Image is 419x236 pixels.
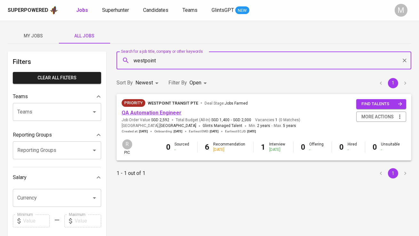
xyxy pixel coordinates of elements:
[90,146,99,155] button: Open
[90,107,99,116] button: Open
[231,117,232,123] span: -
[203,123,242,128] span: Glints Managed Talent
[356,99,406,109] button: find talents
[381,147,400,153] div: -
[13,72,101,84] button: Clear All filters
[381,142,400,153] div: Unsuitable
[247,129,256,134] span: [DATE]
[122,100,145,106] span: Priority
[205,101,248,106] span: Deal Stage :
[23,215,50,227] input: Value
[249,123,270,128] span: Min.
[12,32,55,40] span: My Jobs
[102,6,130,14] a: Superhunter
[159,123,196,129] span: [GEOGRAPHIC_DATA]
[117,169,145,177] p: 1 - 1 out of 1
[122,117,169,123] span: Job Order Value
[270,147,286,153] div: [DATE]
[122,99,145,107] div: New Job received from Demand Team
[182,7,197,13] span: Teams
[175,147,189,153] div: -
[76,7,88,13] b: Jobs
[175,142,189,153] div: Sourced
[182,6,199,14] a: Teams
[189,80,201,86] span: Open
[189,77,209,89] div: Open
[212,7,234,13] span: GlintsGPT
[13,57,101,67] h6: Filters
[261,143,266,152] b: 1
[361,100,402,108] span: find talents
[13,174,27,181] p: Salary
[13,93,28,100] p: Teams
[122,139,133,155] div: pic
[8,5,58,15] a: Superpoweredapp logo
[214,142,246,153] div: Recommendation
[50,5,58,15] img: app logo
[90,193,99,202] button: Open
[122,110,181,116] a: QA Automation Engineer
[388,78,398,88] button: page 1
[168,79,187,87] p: Filter By
[395,4,407,17] div: M
[340,143,344,152] b: 0
[13,171,101,184] div: Salary
[255,117,300,123] span: Vacancies ( 0 Matches )
[189,129,219,134] span: Earliest EMD :
[76,6,89,14] a: Jobs
[8,7,48,14] div: Superpowered
[400,56,409,65] button: Clear
[176,117,251,123] span: Total Budget (All-In)
[13,129,101,141] div: Reporting Groups
[274,123,296,128] span: Max.
[270,142,286,153] div: Interview
[233,117,251,123] span: SGD 2,000
[257,123,270,128] span: 2 years
[143,7,168,13] span: Candidates
[211,117,230,123] span: SGD 1,400
[63,32,106,40] span: All Jobs
[166,143,171,152] b: 0
[388,168,398,178] button: page 1
[148,101,198,106] span: Westpoint Transit Pte
[375,168,411,178] nav: pagination navigation
[154,129,182,134] span: Onboarding :
[375,78,411,88] nav: pagination navigation
[102,7,129,13] span: Superhunter
[139,129,148,134] span: [DATE]
[274,117,278,123] span: 1
[18,74,96,82] span: Clear All filters
[13,90,101,103] div: Teams
[143,6,170,14] a: Candidates
[348,142,357,153] div: Hired
[205,143,210,152] b: 6
[122,129,148,134] span: Created at :
[13,131,52,139] p: Reporting Groups
[356,112,406,122] button: more actions
[212,6,249,14] a: GlintsGPT NEW
[361,113,394,121] span: more actions
[173,129,182,134] span: [DATE]
[235,7,249,14] span: NEW
[225,129,256,134] span: Earliest ECJD :
[348,147,357,153] div: -
[135,79,153,87] p: Newest
[214,147,246,153] div: [DATE]
[135,77,161,89] div: Newest
[75,215,101,227] input: Value
[301,143,306,152] b: 0
[271,123,272,129] span: -
[373,143,377,152] b: 0
[151,117,169,123] span: SGD 2,592
[283,123,296,128] span: 5 years
[310,142,324,153] div: Offering
[122,123,196,129] span: [GEOGRAPHIC_DATA] ,
[310,147,324,153] div: -
[117,79,133,87] p: Sort By
[225,101,248,106] span: Jobs Farmed
[210,129,219,134] span: [DATE]
[122,139,133,150] div: R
